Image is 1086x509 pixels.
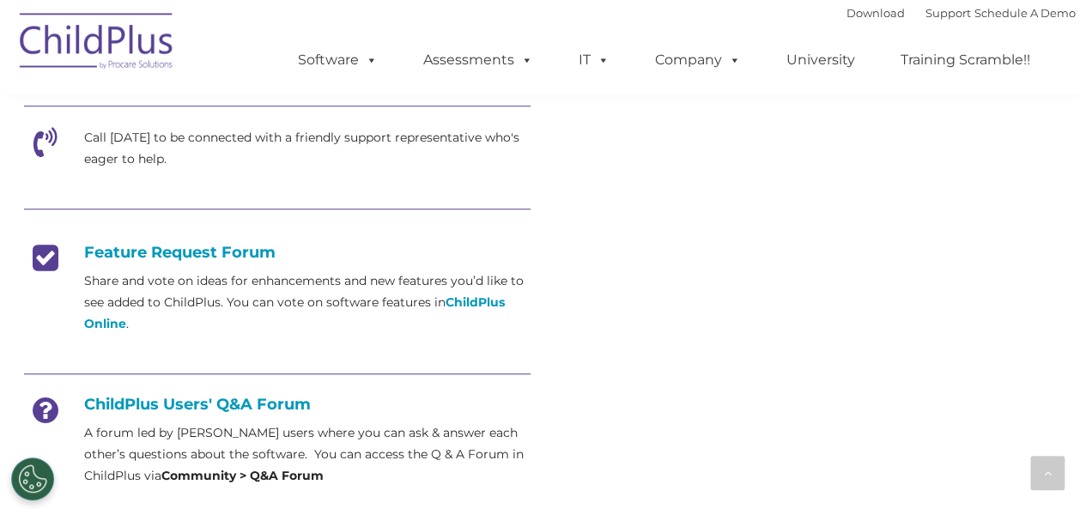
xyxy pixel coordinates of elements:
p: Share and vote on ideas for enhancements and new features you’d like to see added to ChildPlus. Y... [84,270,531,335]
p: A forum led by [PERSON_NAME] users where you can ask & answer each other’s questions about the so... [84,422,531,487]
p: Call [DATE] to be connected with a friendly support representative who's eager to help. [84,127,531,170]
a: IT [561,43,627,77]
a: University [769,43,872,77]
font: | [846,6,1076,20]
a: Software [281,43,395,77]
a: Training Scramble!! [883,43,1047,77]
a: ChildPlus Online [84,294,505,331]
h4: Feature Request Forum [24,243,531,262]
h4: ChildPlus Users' Q&A Forum [24,395,531,414]
a: Schedule A Demo [974,6,1076,20]
a: Download [846,6,905,20]
a: Support [925,6,971,20]
img: ChildPlus by Procare Solutions [11,1,183,87]
button: Cookies Settings [11,457,54,500]
a: Assessments [406,43,550,77]
strong: Community > Q&A Forum [161,468,324,483]
a: Company [638,43,758,77]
